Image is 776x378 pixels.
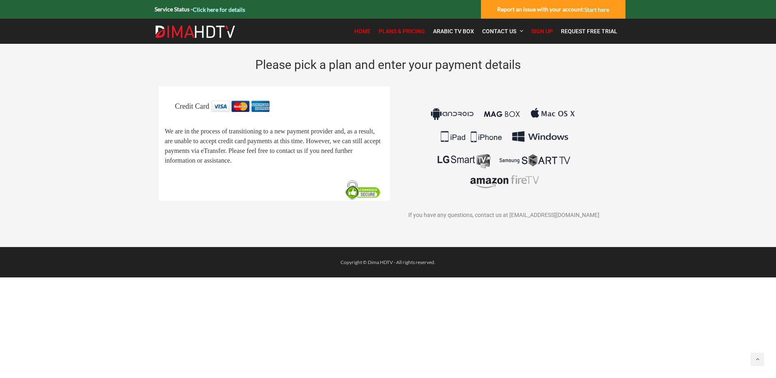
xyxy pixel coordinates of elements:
[151,258,625,267] div: Copyright © Dima HDTV - All rights reserved.
[478,23,527,40] a: Contact Us
[375,23,429,40] a: Plans & Pricing
[255,58,521,72] span: Please pick a plan and enter your payment details
[433,28,474,34] span: Arabic TV Box
[527,23,557,40] a: Sign Up
[408,212,599,218] span: If you have any questions, contact us at [EMAIL_ADDRESS][DOMAIN_NAME]
[193,6,245,13] a: Click here for details
[155,6,245,13] strong: Service Status -
[350,23,375,40] a: Home
[354,28,371,34] span: Home
[429,23,478,40] a: Arabic TV Box
[561,28,617,34] span: Request Free Trial
[751,353,764,366] a: Back to top
[584,6,609,13] a: Start here
[175,102,209,110] span: Credit Card
[557,23,621,40] a: Request Free Trial
[155,25,236,38] img: Dima HDTV
[165,128,381,164] span: We are in the process of transitioning to a new payment provider and, as a result, are unable to ...
[497,6,609,13] strong: Report an issue with your account:
[482,28,516,34] span: Contact Us
[379,28,425,34] span: Plans & Pricing
[531,28,553,34] span: Sign Up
